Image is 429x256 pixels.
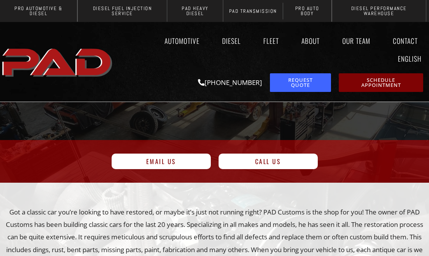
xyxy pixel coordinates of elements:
[255,158,281,164] span: Call Us
[256,32,286,50] a: Fleet
[157,32,207,50] a: Automotive
[173,6,217,16] span: PAD Heavy Diesel
[347,78,415,88] span: Schedule Appointment
[223,3,283,19] a: pad transmission website
[112,154,211,169] a: Email Us
[270,73,331,92] a: request a service or repair quote
[146,158,176,164] span: Email Us
[198,78,262,87] a: [PHONE_NUMBER]
[294,32,327,50] a: About
[219,154,318,169] a: Call Us
[229,9,277,14] span: PAD Transmission
[338,6,420,16] span: Diesel Performance Warehouse
[339,73,423,92] a: schedule repair or service appointment
[84,6,161,16] span: Diesel Fuel Injection Service
[390,50,429,67] a: English
[6,6,71,16] span: Pro Automotive & Diesel
[385,32,425,50] a: Contact
[335,32,378,50] a: Our Team
[289,6,326,16] span: Pro Auto Body
[116,32,429,67] nav: Menu
[215,32,248,50] a: Diesel
[278,78,323,88] span: Request Quote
